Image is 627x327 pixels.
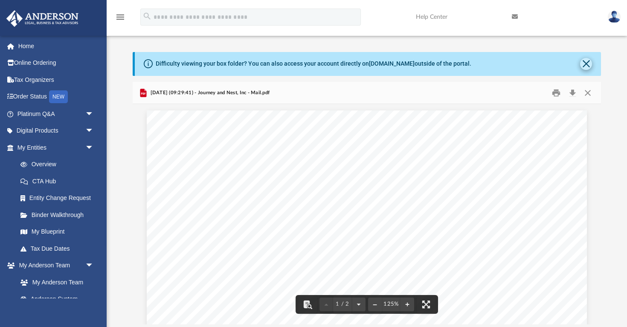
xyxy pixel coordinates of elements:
button: Close [580,58,592,70]
img: User Pic [608,11,621,23]
button: Toggle findbar [298,295,317,314]
button: Print [548,86,565,99]
a: Binder Walkthrough [12,206,107,223]
a: Anderson System [12,291,102,308]
button: 1 / 2 [333,295,352,314]
a: CTA Hub [12,173,107,190]
button: Zoom out [368,295,382,314]
a: menu [115,16,125,22]
a: Home [6,38,107,55]
div: File preview [133,104,601,324]
div: NEW [49,90,68,103]
a: Overview [12,156,107,173]
a: Digital Productsarrow_drop_down [6,122,107,139]
a: My Anderson Team [12,274,98,291]
span: arrow_drop_down [85,122,102,140]
div: Document Viewer [133,104,601,324]
button: Download [565,86,580,99]
a: Tax Organizers [6,71,107,88]
span: arrow_drop_down [85,105,102,123]
a: My Entitiesarrow_drop_down [6,139,107,156]
a: Tax Due Dates [12,240,107,257]
i: menu [115,12,125,22]
button: Close [580,86,595,99]
a: [DOMAIN_NAME] [369,60,415,67]
a: Online Ordering [6,55,107,72]
div: Preview [133,82,601,324]
a: Entity Change Request [12,190,107,207]
div: Difficulty viewing your box folder? You can also access your account directly on outside of the p... [156,59,471,68]
a: My Blueprint [12,223,102,240]
span: arrow_drop_down [85,257,102,275]
span: 1 / 2 [333,301,352,307]
span: [DATE] (09:29:41) - Journey and Nest, Inc - Mail.pdf [148,89,270,97]
a: Order StatusNEW [6,88,107,106]
i: search [142,12,152,21]
button: Next page [352,295,366,314]
button: Zoom in [401,295,414,314]
a: My Anderson Teamarrow_drop_down [6,257,102,274]
div: Current zoom level [382,301,401,307]
span: arrow_drop_down [85,139,102,156]
img: Anderson Advisors Platinum Portal [4,10,81,27]
button: Enter fullscreen [417,295,435,314]
a: Platinum Q&Aarrow_drop_down [6,105,107,122]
